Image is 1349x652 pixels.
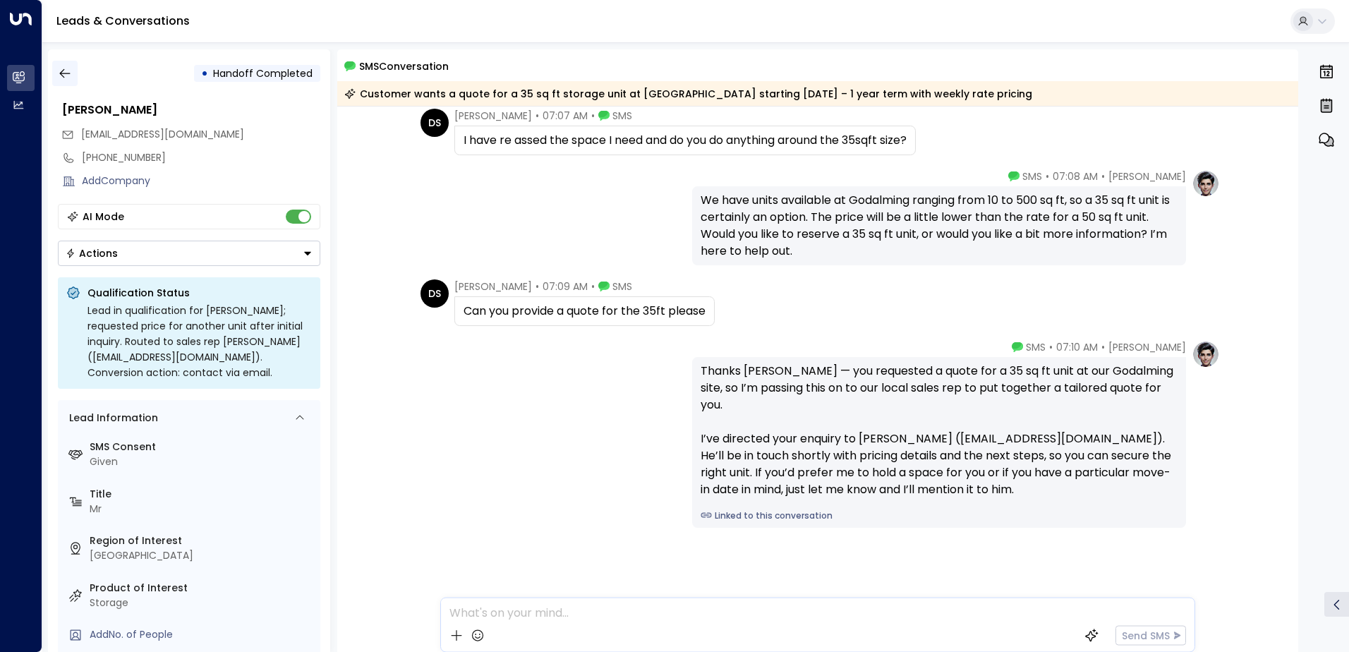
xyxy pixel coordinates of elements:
[81,127,244,142] span: danielspooner2001@gmail.com
[612,279,632,294] span: SMS
[1101,340,1105,354] span: •
[701,192,1178,260] div: We have units available at Godalming ranging from 10 to 500 sq ft, so a 35 sq ft unit is certainl...
[58,241,320,266] button: Actions
[1056,340,1098,354] span: 07:10 AM
[58,241,320,266] div: Button group with a nested menu
[1192,340,1220,368] img: profile-logo.png
[421,279,449,308] div: DS
[66,247,118,260] div: Actions
[81,127,244,141] span: [EMAIL_ADDRESS][DOMAIN_NAME]
[87,286,312,300] p: Qualification Status
[82,174,320,188] div: AddCompany
[90,440,315,454] label: SMS Consent
[454,109,532,123] span: [PERSON_NAME]
[464,132,907,149] div: I have re assed the space I need and do you do anything around the 35sqft size?
[1026,340,1046,354] span: SMS
[90,502,315,517] div: Mr
[1101,169,1105,183] span: •
[62,102,320,119] div: [PERSON_NAME]
[701,363,1178,498] div: Thanks [PERSON_NAME] — you requested a quote for a 35 sq ft unit at our Godalming site, so I’m pa...
[90,454,315,469] div: Given
[1108,169,1186,183] span: [PERSON_NAME]
[83,210,124,224] div: AI Mode
[1046,169,1049,183] span: •
[421,109,449,137] div: DS
[201,61,208,86] div: •
[90,627,315,642] div: AddNo. of People
[536,279,539,294] span: •
[591,109,595,123] span: •
[87,303,312,380] div: Lead in qualification for [PERSON_NAME]; requested price for another unit after initial inquiry. ...
[56,13,190,29] a: Leads & Conversations
[1022,169,1042,183] span: SMS
[543,109,588,123] span: 07:07 AM
[90,533,315,548] label: Region of Interest
[359,58,449,74] span: SMS Conversation
[701,509,1178,522] a: Linked to this conversation
[1108,340,1186,354] span: [PERSON_NAME]
[90,548,315,563] div: [GEOGRAPHIC_DATA]
[82,150,320,165] div: [PHONE_NUMBER]
[1053,169,1098,183] span: 07:08 AM
[536,109,539,123] span: •
[612,109,632,123] span: SMS
[543,279,588,294] span: 07:09 AM
[591,279,595,294] span: •
[1049,340,1053,354] span: •
[464,303,706,320] div: Can you provide a quote for the 35ft please
[90,581,315,596] label: Product of Interest
[344,87,1032,101] div: Customer wants a quote for a 35 sq ft storage unit at [GEOGRAPHIC_DATA] starting [DATE] – 1 year ...
[90,487,315,502] label: Title
[64,411,158,425] div: Lead Information
[90,596,315,610] div: Storage
[1192,169,1220,198] img: profile-logo.png
[454,279,532,294] span: [PERSON_NAME]
[213,66,313,80] span: Handoff Completed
